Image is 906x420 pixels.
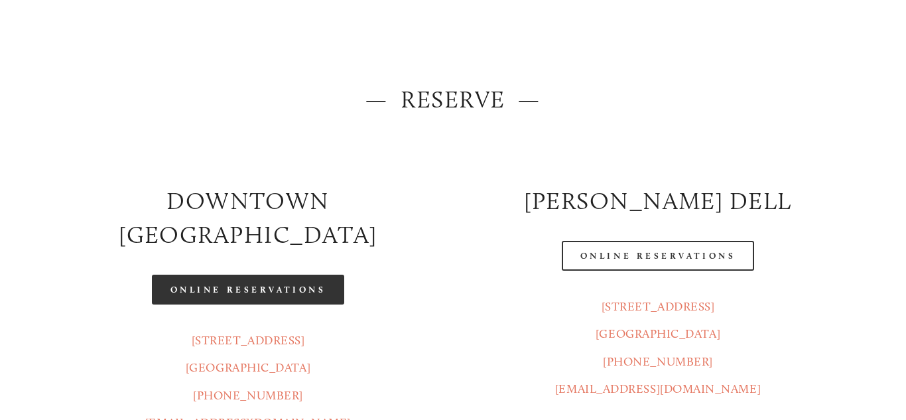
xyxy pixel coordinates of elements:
[562,241,754,271] a: Online Reservations
[186,360,310,375] a: [GEOGRAPHIC_DATA]
[192,333,305,348] a: [STREET_ADDRESS]
[54,184,442,252] h2: Downtown [GEOGRAPHIC_DATA]
[603,354,713,369] a: [PHONE_NUMBER]
[152,275,344,305] a: Online Reservations
[596,326,720,341] a: [GEOGRAPHIC_DATA]
[54,83,852,117] h2: — Reserve —
[193,388,303,403] a: [PHONE_NUMBER]
[555,382,761,396] a: [EMAIL_ADDRESS][DOMAIN_NAME]
[602,299,715,314] a: [STREET_ADDRESS]
[464,184,852,218] h2: [PERSON_NAME] DELL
